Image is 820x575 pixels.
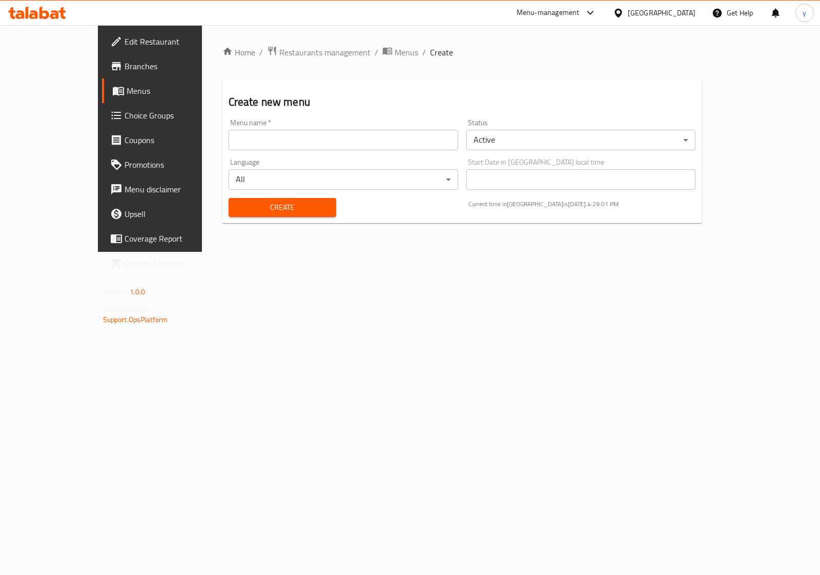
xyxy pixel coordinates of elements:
a: Home [222,46,255,58]
div: Active [466,130,696,150]
span: 1.0.0 [130,285,146,299]
span: Promotions [125,158,227,171]
a: Menus [382,46,418,59]
span: Edit Restaurant [125,35,227,48]
li: / [375,46,378,58]
div: [GEOGRAPHIC_DATA] [628,7,695,18]
h2: Create new menu [229,94,696,110]
span: Create [237,201,328,214]
span: Menus [395,46,418,58]
span: Restaurants management [279,46,371,58]
li: / [259,46,263,58]
span: Coverage Report [125,232,227,245]
span: Choice Groups [125,109,227,122]
span: Get support on: [103,303,150,316]
span: Menus [127,85,227,97]
li: / [422,46,426,58]
a: Menu disclaimer [102,177,235,202]
a: Edit Restaurant [102,29,235,54]
a: Promotions [102,152,235,177]
span: Branches [125,60,227,72]
a: Choice Groups [102,103,235,128]
span: y [803,7,806,18]
span: Version: [103,285,128,299]
span: Coupons [125,134,227,146]
div: Menu-management [517,7,580,19]
span: Create [430,46,453,58]
a: Coupons [102,128,235,152]
span: Menu disclaimer [125,183,227,195]
nav: breadcrumb [222,46,702,59]
a: Coverage Report [102,226,235,251]
p: Current time in [GEOGRAPHIC_DATA] is [DATE] 4:29:01 PM [468,200,696,209]
span: Grocery Checklist [125,257,227,269]
a: Support.OpsPlatform [103,313,168,326]
button: Create [229,198,336,217]
a: Restaurants management [267,46,371,59]
a: Branches [102,54,235,78]
a: Menus [102,78,235,103]
input: Please enter Menu name [229,130,458,150]
a: Upsell [102,202,235,226]
a: Grocery Checklist [102,251,235,275]
div: All [229,169,458,190]
span: Upsell [125,208,227,220]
